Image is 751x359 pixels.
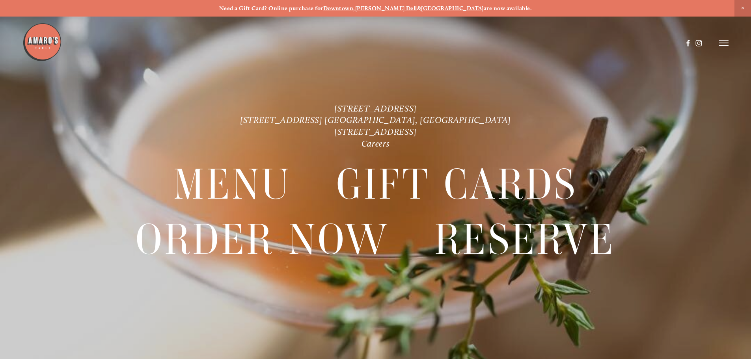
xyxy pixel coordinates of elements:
a: Careers [362,138,390,149]
strong: , [353,5,355,12]
strong: Need a Gift Card? Online purchase for [219,5,323,12]
a: Menu [173,158,291,212]
a: Downtown [323,5,354,12]
a: Reserve [434,212,615,266]
a: [PERSON_NAME] Dell [355,5,417,12]
a: Order Now [136,212,389,266]
a: [STREET_ADDRESS] [GEOGRAPHIC_DATA], [GEOGRAPHIC_DATA] [240,115,511,125]
img: Amaro's Table [22,22,62,62]
a: [STREET_ADDRESS] [334,103,417,114]
strong: are now available. [484,5,532,12]
a: [GEOGRAPHIC_DATA] [421,5,484,12]
strong: & [417,5,421,12]
a: Gift Cards [336,158,578,212]
a: [STREET_ADDRESS] [334,126,417,137]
